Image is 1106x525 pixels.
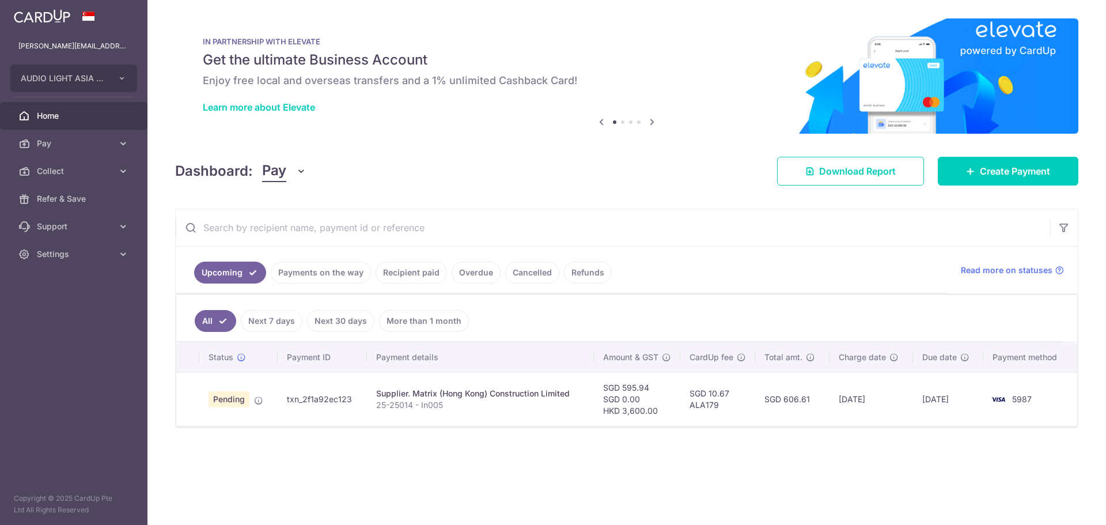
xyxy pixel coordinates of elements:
[18,40,129,52] p: [PERSON_NAME][EMAIL_ADDRESS][DOMAIN_NAME]
[37,138,113,149] span: Pay
[980,164,1050,178] span: Create Payment
[37,110,113,122] span: Home
[938,157,1078,186] a: Create Payment
[176,209,1050,246] input: Search by recipient name, payment id or reference
[755,372,829,426] td: SGD 606.61
[203,101,315,113] a: Learn more about Elevate
[203,37,1051,46] p: IN PARTNERSHIP WITH ELEVATE
[209,391,249,407] span: Pending
[680,372,755,426] td: SGD 10.67 ALA179
[271,262,371,284] a: Payments on the way
[1012,394,1032,404] span: 5987
[777,157,924,186] a: Download Report
[194,262,266,284] a: Upcoming
[829,372,914,426] td: [DATE]
[175,161,253,182] h4: Dashboard:
[262,160,306,182] button: Pay
[913,372,983,426] td: [DATE]
[37,221,113,232] span: Support
[564,262,612,284] a: Refunds
[961,265,1064,276] a: Read more on statuses
[376,262,447,284] a: Recipient paid
[987,392,1010,406] img: Bank Card
[819,164,896,178] span: Download Report
[376,388,585,399] div: Supplier. Matrix (Hong Kong) Construction Limited
[690,352,733,363] span: CardUp fee
[175,18,1078,134] img: Renovation banner
[379,310,469,332] a: More than 1 month
[241,310,302,332] a: Next 7 days
[21,73,106,84] span: AUDIO LIGHT ASIA PTE LTD
[376,399,585,411] p: 25-25014 - In005
[505,262,559,284] a: Cancelled
[961,265,1052,276] span: Read more on statuses
[209,352,233,363] span: Status
[922,352,957,363] span: Due date
[37,165,113,177] span: Collect
[452,262,501,284] a: Overdue
[983,342,1077,372] th: Payment method
[594,372,680,426] td: SGD 595.94 SGD 0.00 HKD 3,600.00
[839,352,886,363] span: Charge date
[195,310,236,332] a: All
[764,352,802,363] span: Total amt.
[203,51,1051,69] h5: Get the ultimate Business Account
[37,248,113,260] span: Settings
[10,65,137,92] button: AUDIO LIGHT ASIA PTE LTD
[37,193,113,205] span: Refer & Save
[278,342,367,372] th: Payment ID
[262,160,286,182] span: Pay
[14,9,70,23] img: CardUp
[307,310,374,332] a: Next 30 days
[203,74,1051,88] h6: Enjoy free local and overseas transfers and a 1% unlimited Cashback Card!
[367,342,594,372] th: Payment details
[603,352,658,363] span: Amount & GST
[278,372,367,426] td: txn_2f1a92ec123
